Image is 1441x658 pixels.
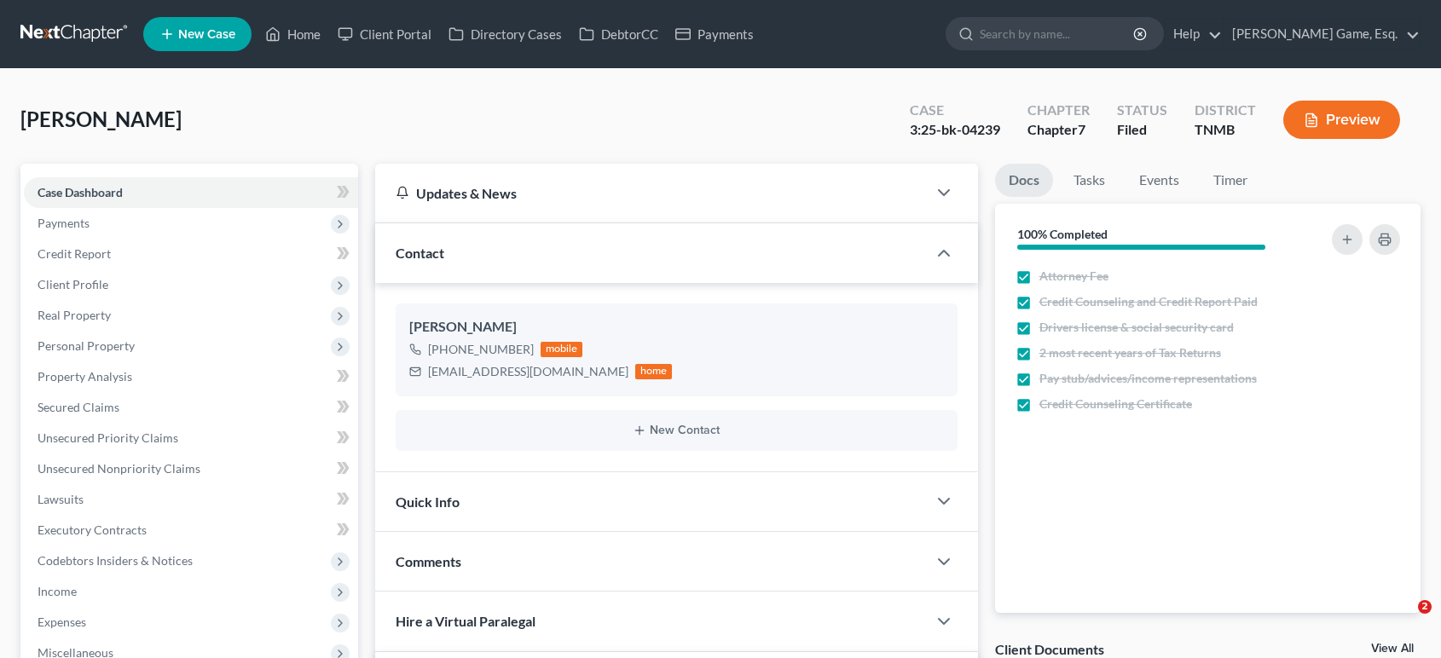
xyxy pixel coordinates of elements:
[1195,101,1256,120] div: District
[396,613,535,629] span: Hire a Virtual Paralegal
[38,492,84,506] span: Lawsuits
[1371,643,1414,655] a: View All
[38,216,90,230] span: Payments
[1039,370,1257,387] span: Pay stub/advices/income representations
[980,18,1136,49] input: Search by name...
[178,28,235,41] span: New Case
[38,185,123,199] span: Case Dashboard
[38,584,77,598] span: Income
[38,369,132,384] span: Property Analysis
[1027,120,1090,140] div: Chapter
[635,364,673,379] div: home
[1039,293,1258,310] span: Credit Counseling and Credit Report Paid
[1039,268,1108,285] span: Attorney Fee
[24,484,358,515] a: Lawsuits
[38,308,111,322] span: Real Property
[910,101,1000,120] div: Case
[440,19,570,49] a: Directory Cases
[24,515,358,545] a: Executory Contracts
[38,461,200,476] span: Unsecured Nonpriority Claims
[409,317,944,338] div: [PERSON_NAME]
[1126,164,1193,197] a: Events
[1165,19,1222,49] a: Help
[1383,600,1424,641] iframe: Intercom live chat
[38,430,178,445] span: Unsecured Priority Claims
[1117,120,1167,140] div: Filed
[1078,121,1085,137] span: 7
[396,553,461,569] span: Comments
[20,107,182,131] span: [PERSON_NAME]
[1039,344,1221,361] span: 2 most recent years of Tax Returns
[396,184,906,202] div: Updates & News
[24,361,358,392] a: Property Analysis
[1039,395,1192,413] span: Credit Counseling Certificate
[24,177,358,208] a: Case Dashboard
[1418,600,1432,614] span: 2
[329,19,440,49] a: Client Portal
[1060,164,1119,197] a: Tasks
[38,553,193,568] span: Codebtors Insiders & Notices
[24,423,358,453] a: Unsecured Priority Claims
[38,246,111,261] span: Credit Report
[428,341,534,358] div: [PHONE_NUMBER]
[1117,101,1167,120] div: Status
[38,522,147,537] span: Executory Contracts
[1224,19,1420,49] a: [PERSON_NAME] Game, Esq.
[995,640,1104,658] div: Client Documents
[38,615,86,629] span: Expenses
[24,392,358,423] a: Secured Claims
[995,164,1053,197] a: Docs
[428,363,628,380] div: [EMAIL_ADDRESS][DOMAIN_NAME]
[38,400,119,414] span: Secured Claims
[38,338,135,353] span: Personal Property
[24,453,358,484] a: Unsecured Nonpriority Claims
[910,120,1000,140] div: 3:25-bk-04239
[1017,227,1108,241] strong: 100% Completed
[1027,101,1090,120] div: Chapter
[38,277,108,291] span: Client Profile
[396,493,460,510] span: Quick Info
[541,342,583,357] div: mobile
[24,239,358,269] a: Credit Report
[257,19,329,49] a: Home
[1283,101,1400,139] button: Preview
[409,424,944,437] button: New Contact
[1195,120,1256,140] div: TNMB
[667,19,762,49] a: Payments
[1039,319,1234,336] span: Drivers license & social security card
[570,19,667,49] a: DebtorCC
[396,245,444,261] span: Contact
[1200,164,1261,197] a: Timer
